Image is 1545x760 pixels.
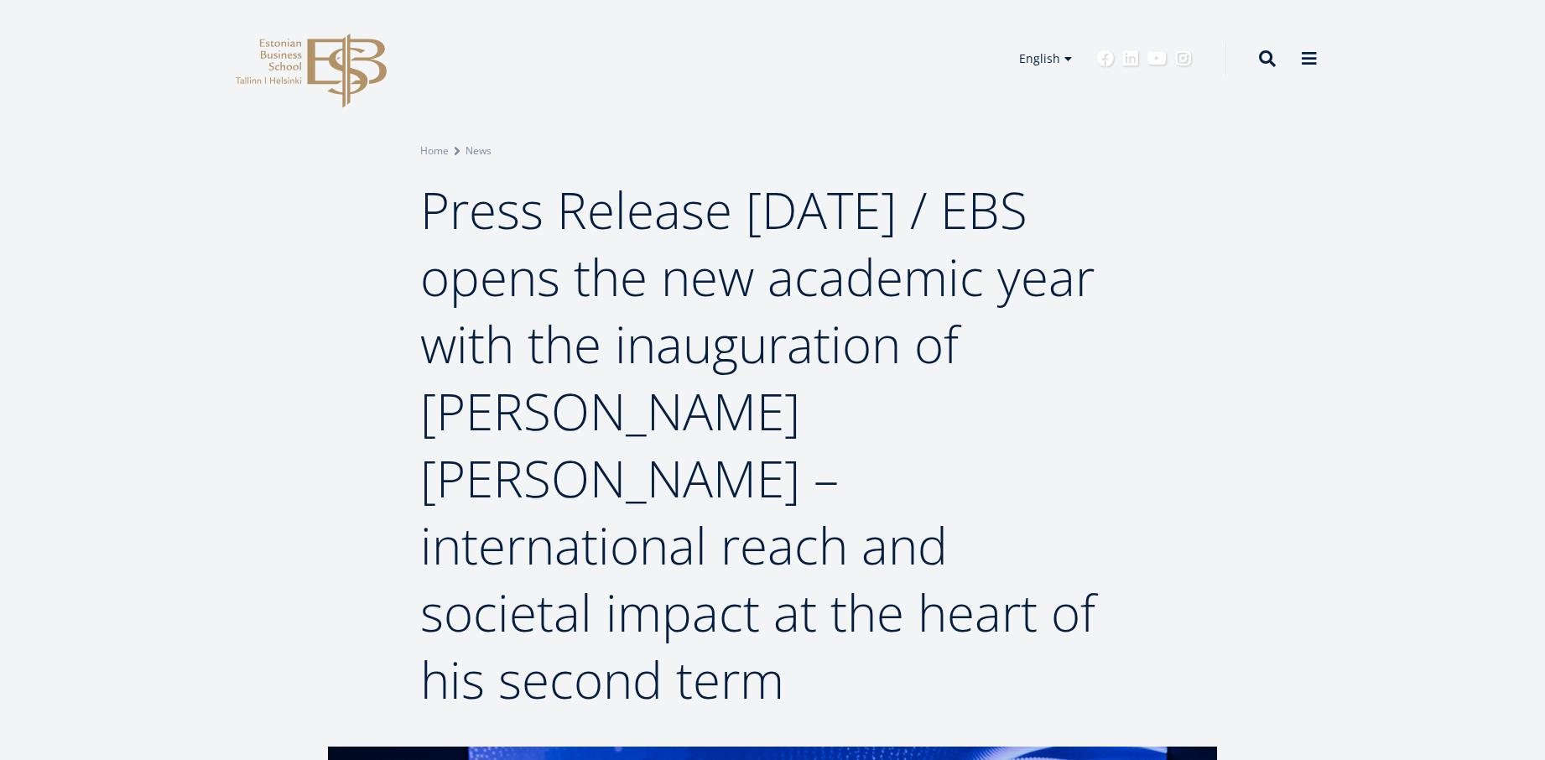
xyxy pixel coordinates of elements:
[466,143,492,159] a: News
[1175,50,1192,67] a: Instagram
[1097,50,1114,67] a: Facebook
[420,175,1095,714] span: Press Release [DATE] / EBS opens the new academic year with the inauguration of [PERSON_NAME] [PE...
[1147,50,1167,67] a: Youtube
[1122,50,1139,67] a: Linkedin
[420,143,449,159] a: Home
